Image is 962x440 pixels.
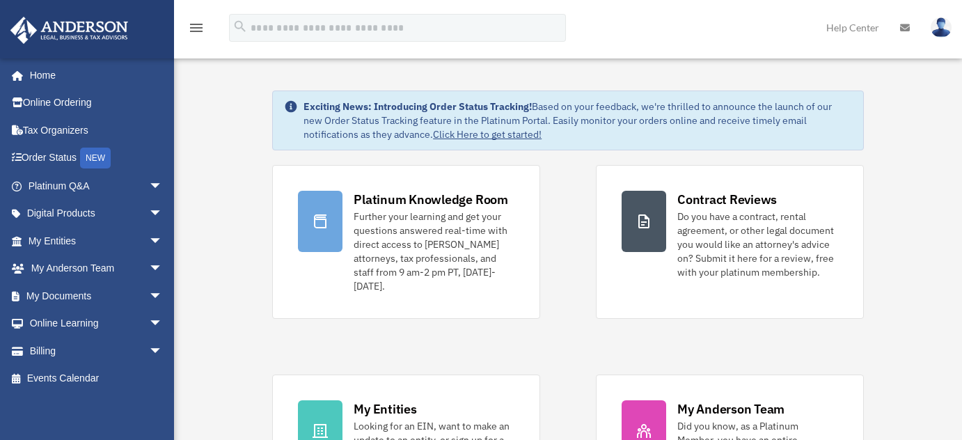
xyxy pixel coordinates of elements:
[6,17,132,44] img: Anderson Advisors Platinum Portal
[10,227,184,255] a: My Entitiesarrow_drop_down
[354,191,508,208] div: Platinum Knowledge Room
[10,365,184,393] a: Events Calendar
[188,24,205,36] a: menu
[10,310,184,338] a: Online Learningarrow_drop_down
[10,200,184,228] a: Digital Productsarrow_drop_down
[931,17,952,38] img: User Pic
[303,100,852,141] div: Based on your feedback, we're thrilled to announce the launch of our new Order Status Tracking fe...
[80,148,111,168] div: NEW
[10,89,184,117] a: Online Ordering
[149,282,177,311] span: arrow_drop_down
[10,61,177,89] a: Home
[10,172,184,200] a: Platinum Q&Aarrow_drop_down
[149,227,177,256] span: arrow_drop_down
[354,210,514,293] div: Further your learning and get your questions answered real-time with direct access to [PERSON_NAM...
[677,400,784,418] div: My Anderson Team
[10,282,184,310] a: My Documentsarrow_drop_down
[232,19,248,34] i: search
[149,337,177,366] span: arrow_drop_down
[677,210,838,279] div: Do you have a contract, rental agreement, or other legal document you would like an attorney's ad...
[149,255,177,283] span: arrow_drop_down
[149,310,177,338] span: arrow_drop_down
[10,255,184,283] a: My Anderson Teamarrow_drop_down
[596,165,864,319] a: Contract Reviews Do you have a contract, rental agreement, or other legal document you would like...
[272,165,540,319] a: Platinum Knowledge Room Further your learning and get your questions answered real-time with dire...
[677,191,777,208] div: Contract Reviews
[10,144,184,173] a: Order StatusNEW
[354,400,416,418] div: My Entities
[10,116,184,144] a: Tax Organizers
[433,128,542,141] a: Click Here to get started!
[10,337,184,365] a: Billingarrow_drop_down
[149,200,177,228] span: arrow_drop_down
[188,19,205,36] i: menu
[303,100,532,113] strong: Exciting News: Introducing Order Status Tracking!
[149,172,177,201] span: arrow_drop_down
